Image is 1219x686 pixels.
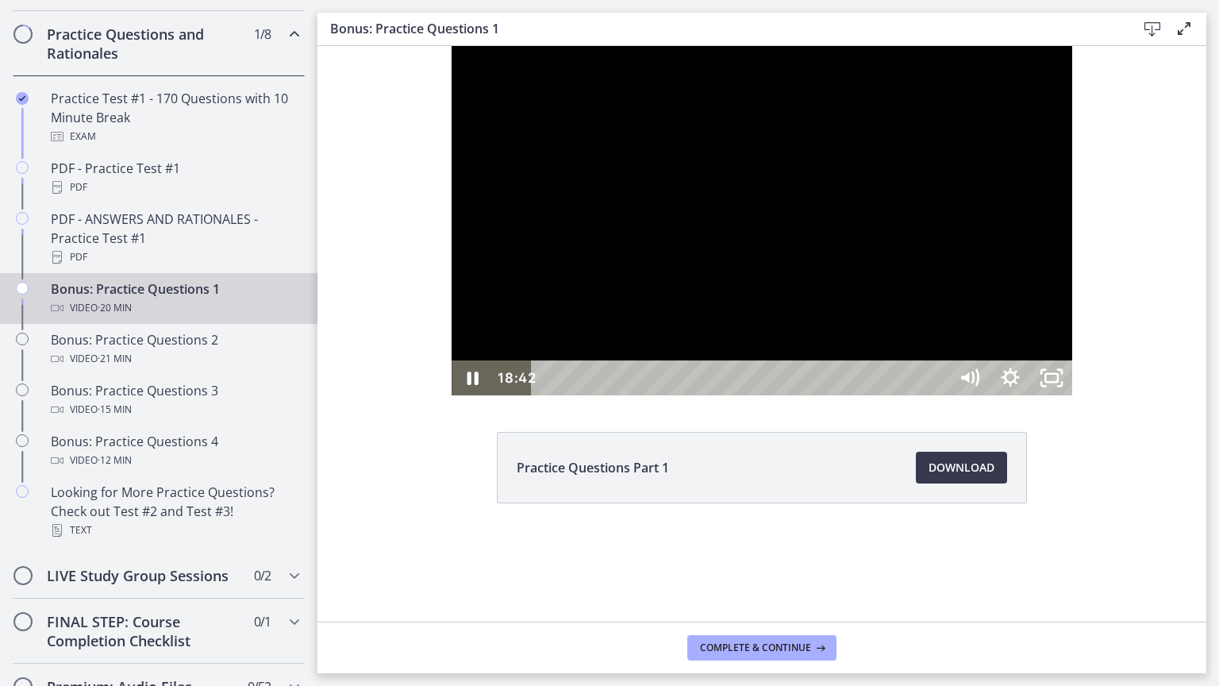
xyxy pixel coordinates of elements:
[16,92,29,105] i: Completed
[330,19,1111,38] h3: Bonus: Practice Questions 1
[916,452,1007,484] a: Download
[254,25,271,44] span: 1 / 8
[51,483,298,540] div: Looking for More Practice Questions? Check out Test #2 and Test #3!
[47,566,240,585] h2: LIVE Study Group Sessions
[713,314,755,349] button: Unfullscreen
[47,612,240,650] h2: FINAL STEP: Course Completion Checklist
[317,46,1206,395] iframe: Video Lesson
[700,642,811,654] span: Complete & continue
[51,248,298,267] div: PDF
[51,299,298,318] div: Video
[929,458,994,477] span: Download
[51,400,298,419] div: Video
[98,349,132,368] span: · 21 min
[47,25,240,63] h2: Practice Questions and Rationales
[51,210,298,267] div: PDF - ANSWERS AND RATIONALES - Practice Test #1
[51,89,298,146] div: Practice Test #1 - 170 Questions with 10 Minute Break
[517,458,669,477] span: Practice Questions Part 1
[672,314,713,349] button: Show settings menu
[98,400,132,419] span: · 15 min
[51,521,298,540] div: Text
[51,432,298,470] div: Bonus: Practice Questions 4
[687,635,836,661] button: Complete & continue
[51,279,298,318] div: Bonus: Practice Questions 1
[98,451,132,470] span: · 12 min
[254,566,271,585] span: 0 / 2
[51,381,298,419] div: Bonus: Practice Questions 3
[254,612,271,631] span: 0 / 1
[51,159,298,197] div: PDF - Practice Test #1
[51,451,298,470] div: Video
[98,299,132,318] span: · 20 min
[51,178,298,197] div: PDF
[51,127,298,146] div: Exam
[51,330,298,368] div: Bonus: Practice Questions 2
[51,349,298,368] div: Video
[631,314,672,349] button: Mute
